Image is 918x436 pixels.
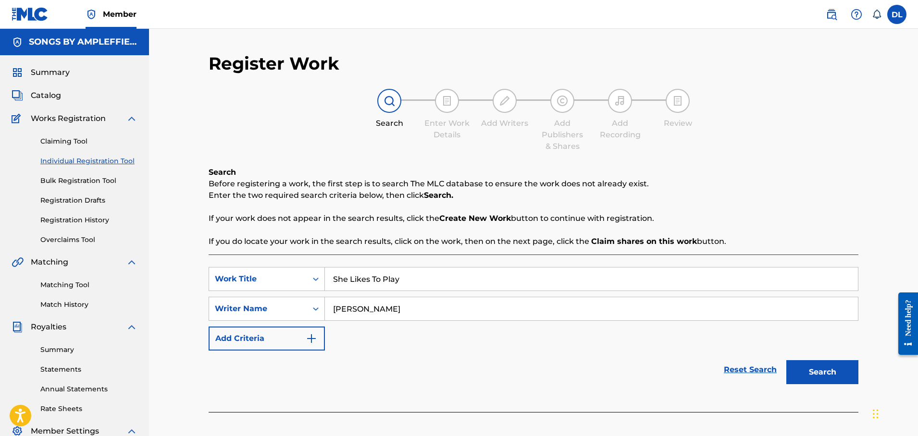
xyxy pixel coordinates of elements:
b: Search [209,168,236,177]
img: expand [126,321,137,333]
button: Add Criteria [209,327,325,351]
div: Add Recording [596,118,644,141]
img: step indicator icon for Review [672,95,683,107]
img: step indicator icon for Search [384,95,395,107]
img: Matching [12,256,24,268]
a: Bulk Registration Tool [40,176,137,186]
span: Royalties [31,321,66,333]
img: Works Registration [12,113,24,124]
img: help [851,9,862,20]
p: Before registering a work, the first step is to search The MLC database to ensure the work does n... [209,178,858,190]
span: Summary [31,67,70,78]
a: Registration Drafts [40,195,137,206]
a: Rate Sheets [40,404,137,414]
img: step indicator icon for Add Writers [499,95,510,107]
img: Accounts [12,36,23,48]
h5: SONGS BY AMPLEFFIED MUSIC [29,36,137,48]
h2: Register Work [209,53,339,74]
a: Claiming Tool [40,136,137,146]
img: search [826,9,837,20]
div: Help [847,5,866,24]
img: Top Rightsholder [86,9,97,20]
form: Search Form [209,267,858,389]
p: If you do locate your work in the search results, click on the work, then on the next page, click... [209,236,858,247]
a: Match History [40,300,137,310]
img: Catalog [12,90,23,101]
a: SummarySummary [12,67,70,78]
strong: Claim shares on this work [591,237,697,246]
img: 9d2ae6d4665cec9f34b9.svg [306,333,317,344]
img: Summary [12,67,23,78]
div: Enter Work Details [423,118,471,141]
img: MLC Logo [12,7,49,21]
strong: Search. [424,191,453,200]
a: Public Search [822,5,841,24]
strong: Create New Work [439,214,511,223]
a: Statements [40,364,137,375]
a: Summary [40,345,137,355]
iframe: Resource Center [891,283,918,365]
a: Registration History [40,215,137,225]
img: step indicator icon for Add Publishers & Shares [557,95,568,107]
div: User Menu [887,5,906,24]
span: Matching [31,256,68,268]
div: Add Writers [481,118,529,129]
a: Individual Registration Tool [40,156,137,166]
button: Search [786,360,858,384]
span: Works Registration [31,113,106,124]
a: CatalogCatalog [12,90,61,101]
div: Work Title [215,273,301,285]
p: Enter the two required search criteria below, then click [209,190,858,201]
img: expand [126,256,137,268]
img: expand [126,113,137,124]
div: Add Publishers & Shares [538,118,586,152]
a: Annual Statements [40,384,137,394]
span: Member [103,9,136,20]
a: Reset Search [719,359,782,380]
span: Catalog [31,90,61,101]
iframe: Chat Widget [870,390,918,436]
p: If your work does not appear in the search results, click the button to continue with registration. [209,213,858,224]
a: Overclaims Tool [40,235,137,245]
div: Notifications [872,10,881,19]
img: step indicator icon for Add Recording [614,95,626,107]
div: Search [365,118,413,129]
img: Royalties [12,321,23,333]
img: step indicator icon for Enter Work Details [441,95,453,107]
a: Matching Tool [40,280,137,290]
div: Writer Name [215,303,301,315]
div: Review [654,118,702,129]
div: Drag [873,400,879,428]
